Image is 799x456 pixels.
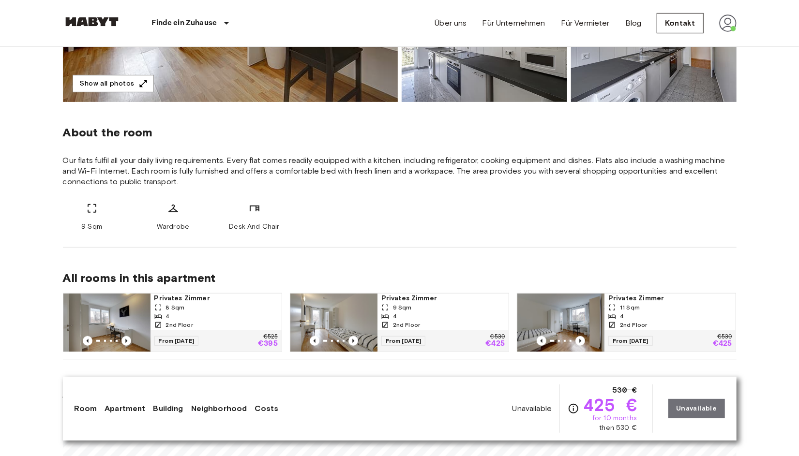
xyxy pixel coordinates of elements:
[166,312,170,321] span: 4
[592,413,637,423] span: for 10 months
[63,155,737,187] span: Our flats fulfil all your daily living requirements. Every flat comes readily equipped with a kit...
[154,336,199,346] span: From [DATE]
[153,403,183,414] a: Building
[657,13,703,33] a: Kontakt
[105,403,145,414] a: Apartment
[166,303,185,312] span: 8 Sqm
[608,336,653,346] span: From [DATE]
[290,294,377,352] img: Marketing picture of unit DE-09-022-03M
[81,222,102,232] span: 9 Sqm
[583,396,637,413] span: 425 €
[63,271,737,285] span: All rooms in this apartment
[608,294,732,303] span: Privates Zimmer
[75,403,97,414] a: Room
[625,17,642,29] a: Blog
[121,336,131,346] button: Previous image
[620,321,647,329] span: 2nd Floor
[561,17,610,29] a: Für Vermieter
[348,336,358,346] button: Previous image
[393,312,397,321] span: 4
[482,17,545,29] a: Für Unternehmen
[63,293,282,352] a: Marketing picture of unit DE-09-022-02MPrevious imagePrevious imagePrivates Zimmer8 Sqm42nd Floor...
[568,403,579,414] svg: Check cost overview for full price breakdown. Please note that discounts apply to new joiners onl...
[717,334,732,340] p: €530
[73,75,154,93] button: Show all photos
[229,222,279,232] span: Desk And Chair
[517,293,736,352] a: Marketing picture of unit DE-09-022-01MPrevious imagePrevious imagePrivates Zimmer11 Sqm42nd Floo...
[719,15,737,32] img: avatar
[393,303,412,312] span: 9 Sqm
[290,293,509,352] a: Marketing picture of unit DE-09-022-03MPrevious imagePrevious imagePrivates Zimmer9 Sqm42nd Floor...
[63,125,737,140] span: About the room
[600,423,637,433] span: then 530 €
[191,403,247,414] a: Neighborhood
[490,334,505,340] p: €530
[263,334,277,340] p: €525
[152,17,217,29] p: Finde ein Zuhause
[435,17,467,29] a: Über uns
[63,294,151,352] img: Marketing picture of unit DE-09-022-02M
[166,321,193,329] span: 2nd Floor
[713,340,732,348] p: €425
[575,336,585,346] button: Previous image
[486,340,505,348] p: €425
[393,321,420,329] span: 2nd Floor
[513,403,552,414] span: Unavailable
[620,303,640,312] span: 11 Sqm
[620,312,624,321] span: 4
[612,384,637,396] span: 530 €
[63,17,121,27] img: Habyt
[258,340,278,348] p: €395
[381,336,426,346] span: From [DATE]
[517,294,604,352] img: Marketing picture of unit DE-09-022-01M
[157,222,189,232] span: Wardrobe
[83,336,92,346] button: Previous image
[310,336,319,346] button: Previous image
[381,294,505,303] span: Privates Zimmer
[537,336,546,346] button: Previous image
[154,294,278,303] span: Privates Zimmer
[255,403,278,414] a: Costs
